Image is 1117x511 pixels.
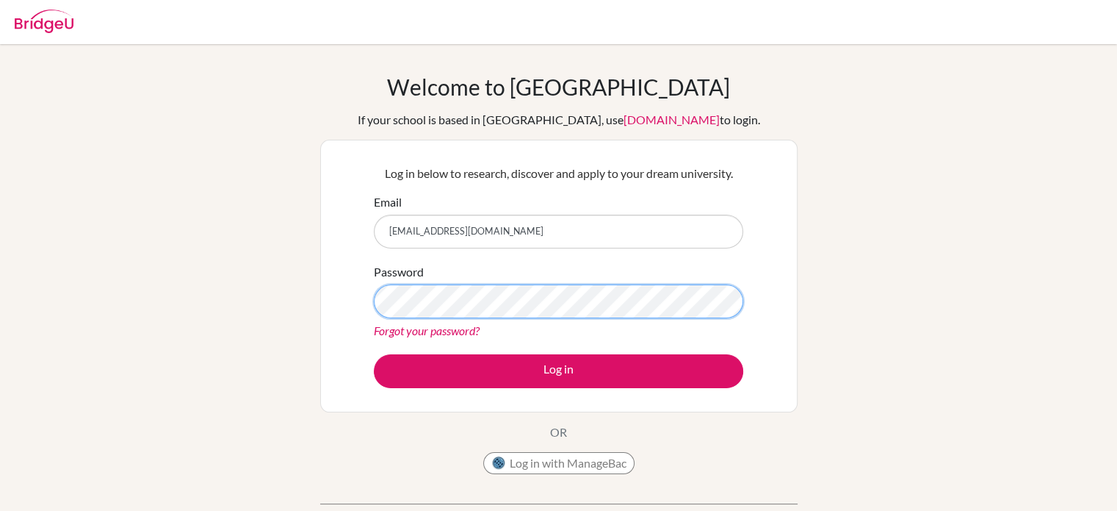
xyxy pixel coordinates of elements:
a: [DOMAIN_NAME] [623,112,720,126]
button: Log in with ManageBac [483,452,635,474]
p: Log in below to research, discover and apply to your dream university. [374,165,743,182]
a: Forgot your password? [374,324,480,337]
label: Password [374,263,424,281]
button: Log in [374,354,743,388]
div: If your school is based in [GEOGRAPHIC_DATA], use to login. [358,111,760,129]
p: OR [550,424,567,441]
h1: Welcome to [GEOGRAPHIC_DATA] [387,74,730,100]
label: Email [374,193,402,211]
img: Bridge-U [15,10,73,33]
